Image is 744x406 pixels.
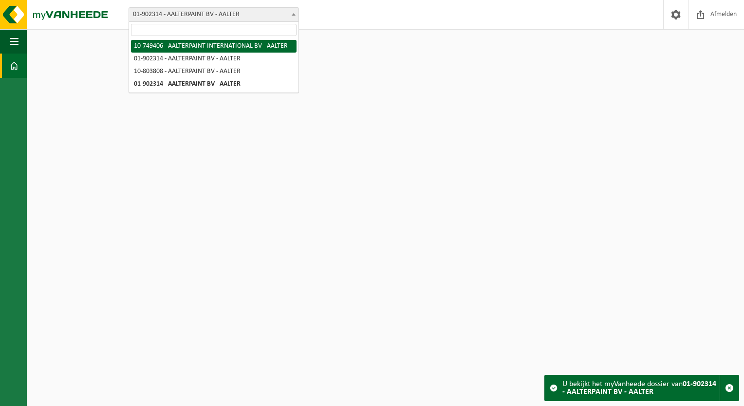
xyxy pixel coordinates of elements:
[131,78,297,91] li: 01-902314 - AALTERPAINT BV - AALTER
[129,7,299,22] span: 01-902314 - AALTERPAINT BV - AALTER
[131,53,297,65] li: 01-902314 - AALTERPAINT BV - AALTER
[562,380,716,396] strong: 01-902314 - AALTERPAINT BV - AALTER
[131,65,297,78] li: 10-803808 - AALTERPAINT BV - AALTER
[562,375,720,401] div: U bekijkt het myVanheede dossier van
[129,8,298,21] span: 01-902314 - AALTERPAINT BV - AALTER
[131,40,297,53] li: 10-749406 - AALTERPAINT INTERNATIONAL BV - AALTER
